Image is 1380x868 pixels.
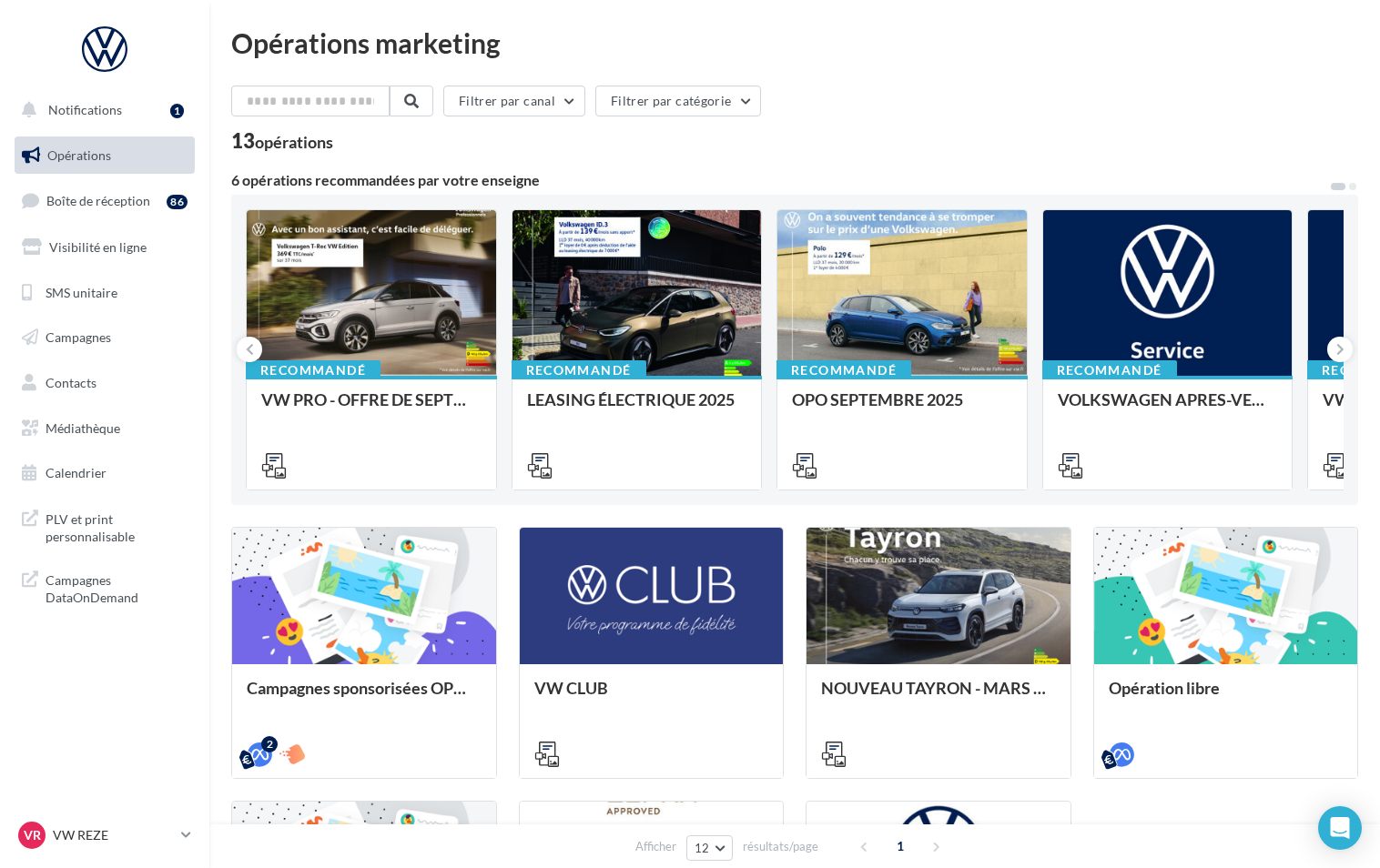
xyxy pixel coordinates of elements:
div: Recommandé [1042,360,1177,380]
div: 1 [170,104,184,118]
div: Opération libre [1109,679,1344,715]
p: VW REZE [53,826,174,844]
span: VR [24,826,41,844]
span: Afficher [635,838,676,855]
div: OPO SEPTEMBRE 2025 [792,390,1012,427]
div: LEASING ÉLECTRIQUE 2025 [527,390,747,427]
span: 12 [695,841,710,855]
div: opérations [255,134,333,150]
a: Médiathèque [11,409,198,448]
a: Campagnes DataOnDemand [11,560,198,614]
div: Recommandé [512,360,646,380]
div: Recommandé [776,360,911,380]
a: Calendrier [11,454,198,492]
div: VOLKSWAGEN APRES-VENTE [1058,390,1278,427]
span: 1 [886,832,915,861]
span: Campagnes DataOnDemand [46,568,188,607]
span: PLV et print personnalisable [46,507,188,546]
span: Médiathèque [46,420,120,436]
a: PLV et print personnalisable [11,500,198,553]
span: résultats/page [743,838,818,855]
div: 86 [167,195,188,209]
span: Boîte de réception [46,193,150,208]
div: VW PRO - OFFRE DE SEPTEMBRE 25 [261,390,482,427]
div: 13 [231,131,333,151]
div: Opérations marketing [231,29,1358,56]
div: NOUVEAU TAYRON - MARS 2025 [821,679,1056,715]
a: VR VW REZE [15,818,195,853]
span: Notifications [48,102,122,117]
span: Calendrier [46,465,107,480]
div: 6 opérations recommandées par votre enseigne [231,173,1329,187]
div: Campagnes sponsorisées OPO Septembre [247,679,482,715]
button: Filtrer par canal [443,86,585,116]
div: 2 [261,736,278,752]
span: Visibilité en ligne [49,239,147,255]
div: Open Intercom Messenger [1318,806,1362,850]
span: Opérations [47,147,111,163]
span: Contacts [46,375,96,390]
button: Notifications 1 [11,91,191,129]
button: 12 [686,835,733,861]
div: VW CLUB [534,679,769,715]
a: Opérations [11,136,198,175]
button: Filtrer par catégorie [595,86,761,116]
span: SMS unitaire [46,284,117,299]
a: Boîte de réception86 [11,181,198,220]
a: Campagnes [11,318,198,357]
span: Campagnes [46,329,111,345]
a: SMS unitaire [11,274,198,312]
div: Recommandé [246,360,381,380]
a: Visibilité en ligne [11,228,198,267]
a: Contacts [11,364,198,402]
